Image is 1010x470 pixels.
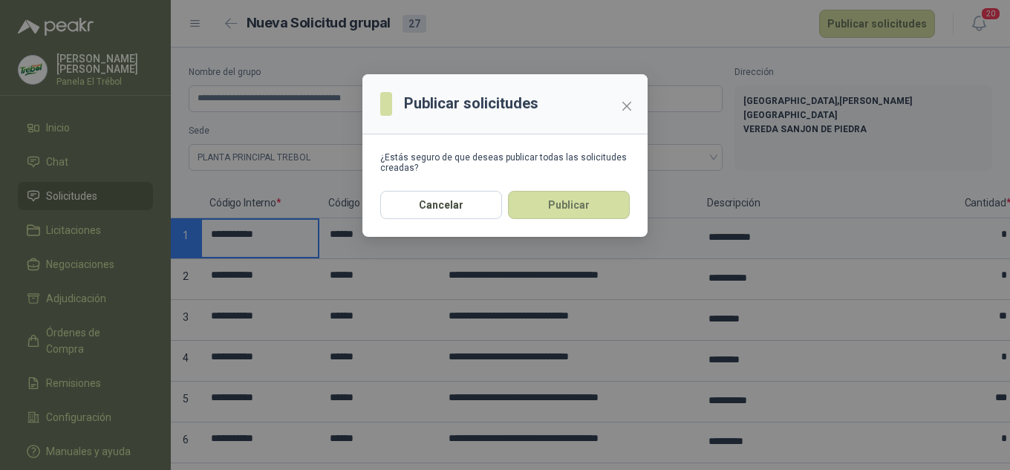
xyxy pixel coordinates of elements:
[621,100,633,112] span: close
[615,94,639,118] button: Close
[380,191,502,219] button: Cancelar
[380,152,630,173] div: ¿Estás seguro de que deseas publicar todas las solicitudes creadas?
[404,92,538,115] h3: Publicar solicitudes
[508,191,630,219] button: Publicar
